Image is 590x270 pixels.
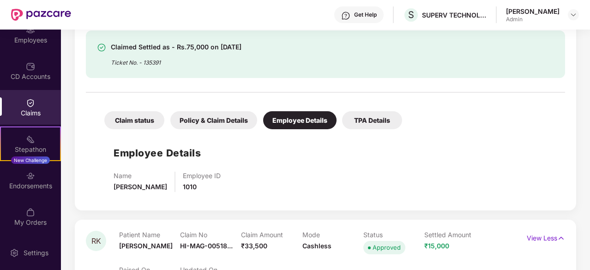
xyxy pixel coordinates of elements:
span: [PERSON_NAME] [114,183,167,191]
div: New Challenge [11,156,50,164]
p: Claim No [180,231,241,239]
h1: Employee Details [114,145,201,161]
p: Settled Amount [424,231,485,239]
div: Ticket No. - 135391 [111,53,241,67]
img: svg+xml;base64,PHN2ZyBpZD0iSGVscC0zMngzMiIgeG1sbnM9Imh0dHA6Ly93d3cudzMub3JnLzIwMDAvc3ZnIiB3aWR0aD... [341,11,350,20]
p: Employee ID [183,172,221,180]
p: Claim Amount [241,231,302,239]
span: S [408,9,414,20]
div: SUPERV TECHNOLOGIES PRIVATE LIMITED [422,11,487,19]
span: ₹33,500 [241,242,267,250]
div: Get Help [354,11,377,18]
p: Patient Name [119,231,180,239]
span: 1010 [183,183,197,191]
img: svg+xml;base64,PHN2ZyBpZD0iQ2xhaW0iIHhtbG5zPSJodHRwOi8vd3d3LnczLm9yZy8yMDAwL3N2ZyIgd2lkdGg9IjIwIi... [26,98,35,108]
img: svg+xml;base64,PHN2ZyBpZD0iRW5kb3JzZW1lbnRzIiB4bWxucz0iaHR0cDovL3d3dy53My5vcmcvMjAwMC9zdmciIHdpZH... [26,171,35,180]
p: Name [114,172,167,180]
div: Employee Details [263,111,337,129]
img: New Pazcare Logo [11,9,71,21]
img: svg+xml;base64,PHN2ZyBpZD0iQ0RfQWNjb3VudHMiIGRhdGEtbmFtZT0iQ0QgQWNjb3VudHMiIHhtbG5zPSJodHRwOi8vd3... [26,62,35,71]
div: TPA Details [342,111,402,129]
img: svg+xml;base64,PHN2ZyBpZD0iRW1wbG95ZWVzIiB4bWxucz0iaHR0cDovL3d3dy53My5vcmcvMjAwMC9zdmciIHdpZHRoPS... [26,25,35,35]
img: svg+xml;base64,PHN2ZyB4bWxucz0iaHR0cDovL3d3dy53My5vcmcvMjAwMC9zdmciIHdpZHRoPSIxNyIgaGVpZ2h0PSIxNy... [557,233,565,243]
p: Status [363,231,424,239]
img: svg+xml;base64,PHN2ZyBpZD0iRHJvcGRvd24tMzJ4MzIiIHhtbG5zPSJodHRwOi8vd3d3LnczLm9yZy8yMDAwL3N2ZyIgd2... [570,11,577,18]
div: Approved [373,243,401,252]
div: Stepathon [1,145,60,154]
div: Policy & Claim Details [170,111,257,129]
div: Claimed Settled as - Rs.75,000 on [DATE] [111,42,241,53]
span: RK [91,237,101,245]
span: Cashless [302,242,331,250]
div: Settings [21,248,51,258]
div: Admin [506,16,560,23]
span: ₹15,000 [424,242,449,250]
span: [PERSON_NAME] [119,242,173,250]
img: svg+xml;base64,PHN2ZyBpZD0iU2V0dGluZy0yMHgyMCIgeG1sbnM9Imh0dHA6Ly93d3cudzMub3JnLzIwMDAvc3ZnIiB3aW... [10,248,19,258]
img: svg+xml;base64,PHN2ZyBpZD0iU3VjY2Vzcy0zMngzMiIgeG1sbnM9Imh0dHA6Ly93d3cudzMub3JnLzIwMDAvc3ZnIiB3aW... [97,43,106,52]
p: View Less [527,231,565,243]
div: [PERSON_NAME] [506,7,560,16]
img: svg+xml;base64,PHN2ZyB4bWxucz0iaHR0cDovL3d3dy53My5vcmcvMjAwMC9zdmciIHdpZHRoPSIyMSIgaGVpZ2h0PSIyMC... [26,135,35,144]
img: svg+xml;base64,PHN2ZyBpZD0iTXlfT3JkZXJzIiBkYXRhLW5hbWU9Ik15IE9yZGVycyIgeG1sbnM9Imh0dHA6Ly93d3cudz... [26,208,35,217]
p: Mode [302,231,363,239]
div: Claim status [104,111,164,129]
span: HI-MAG-00518... [180,242,233,250]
